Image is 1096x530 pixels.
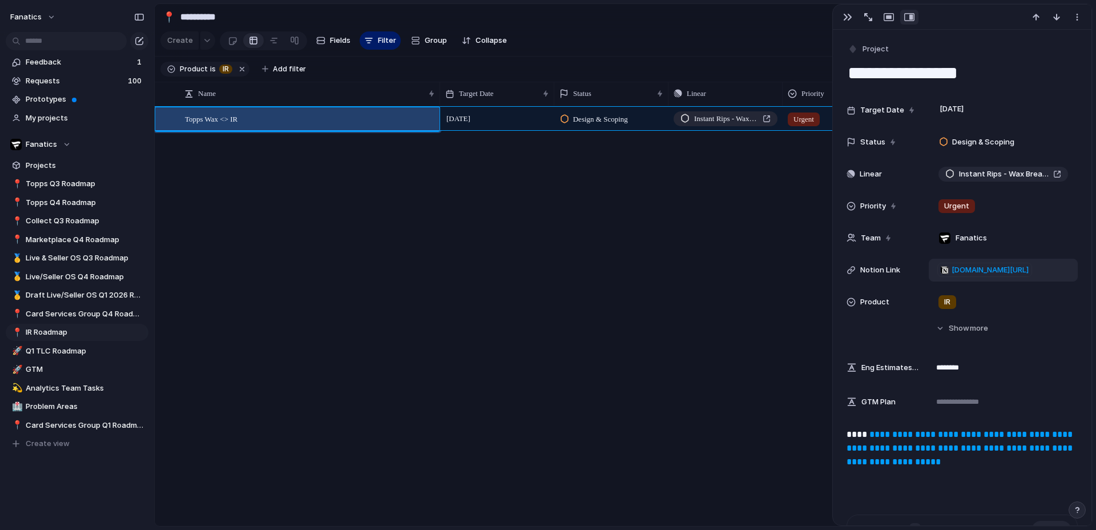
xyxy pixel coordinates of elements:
span: Filter [378,35,396,46]
a: Projects [6,157,148,174]
span: Feedback [26,57,134,68]
span: 100 [128,75,144,87]
span: Card Services Group Q4 Roadmap [26,308,144,320]
span: [DATE] [444,112,473,126]
span: Target Date [860,105,904,116]
a: 📍Card Services Group Q1 Roadmap [6,417,148,434]
button: Showmore [847,318,1078,339]
button: Fields [312,31,355,50]
span: Team [861,232,881,244]
span: [DOMAIN_NAME][URL] [952,264,1029,276]
span: IR [944,296,950,308]
span: Design & Scoping [573,114,628,125]
button: IR [217,63,235,75]
button: 📍 [10,197,22,208]
div: 📍 [163,9,175,25]
button: Group [405,31,453,50]
span: Target Date [459,88,494,99]
button: 🏥 [10,401,22,412]
a: [DOMAIN_NAME][URL] [937,263,1032,278]
button: 📍 [10,234,22,246]
span: Show [949,323,969,334]
button: Add filter [255,61,313,77]
div: 📍 [12,196,20,209]
button: 💫 [10,383,22,394]
span: Instant Rips - Wax Breaks [959,168,1049,180]
span: Status [573,88,591,99]
a: Instant Rips - Wax Breaks [674,111,777,126]
span: Name [198,88,216,99]
span: Priority [801,88,824,99]
a: Feedback1 [6,54,148,71]
div: 📍 [12,419,20,432]
span: 1 [137,57,144,68]
span: Topps Q3 Roadmap [26,178,144,190]
button: 🚀 [10,364,22,375]
button: 🥇 [10,290,22,301]
button: 📍 [10,178,22,190]
div: 🏥Problem Areas [6,398,148,415]
button: 🥇 [10,252,22,264]
span: [DATE] [937,102,967,116]
span: Marketplace Q4 Roadmap [26,234,144,246]
button: Create view [6,435,148,452]
span: GTM [26,364,144,375]
div: 📍Marketplace Q4 Roadmap [6,231,148,248]
div: 📍 [12,215,20,228]
button: 🚀 [10,346,22,357]
a: 📍IR Roadmap [6,324,148,341]
span: Topps Q4 Roadmap [26,197,144,208]
span: Group [425,35,447,46]
a: 📍Topps Q4 Roadmap [6,194,148,211]
div: 🚀 [12,344,20,358]
a: 📍Card Services Group Q4 Roadmap [6,306,148,323]
span: Product [180,64,208,74]
button: Fanatics [6,136,148,153]
div: 🚀 [12,363,20,376]
button: Project [845,41,892,58]
div: 🥇 [12,270,20,283]
span: My projects [26,113,144,124]
a: Prototypes [6,91,148,108]
span: Live & Seller OS Q3 Roadmap [26,252,144,264]
a: My projects [6,110,148,127]
div: 🥇Live & Seller OS Q3 Roadmap [6,250,148,267]
a: 📍Collect Q3 Roadmap [6,212,148,230]
button: is [208,63,218,75]
a: Instant Rips - Wax Breaks [938,167,1068,182]
span: Product [860,296,889,308]
span: Notion Link [860,264,900,276]
span: IR Roadmap [26,327,144,338]
span: is [210,64,216,74]
button: 📍 [10,215,22,227]
span: Priority [860,200,886,212]
span: Add filter [273,64,306,74]
span: Problem Areas [26,401,144,412]
a: Requests100 [6,73,148,90]
a: 🚀Q1 TLC Roadmap [6,343,148,360]
span: Topps Wax <> IR [185,112,237,125]
button: Filter [360,31,401,50]
div: 🥇 [12,252,20,265]
span: Collapse [476,35,507,46]
span: Linear [860,168,882,180]
span: Requests [26,75,124,87]
div: 💫Analytics Team Tasks [6,380,148,397]
span: Projects [26,160,144,171]
span: more [970,323,988,334]
span: IR [223,64,229,74]
span: Analytics Team Tasks [26,383,144,394]
a: 🥇Draft Live/Seller OS Q1 2026 Roadmap [6,287,148,304]
a: 🥇Live/Seller OS Q4 Roadmap [6,268,148,286]
button: 📍 [10,308,22,320]
span: Prototypes [26,94,144,105]
div: 🚀GTM [6,361,148,378]
a: 📍Topps Q3 Roadmap [6,175,148,192]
